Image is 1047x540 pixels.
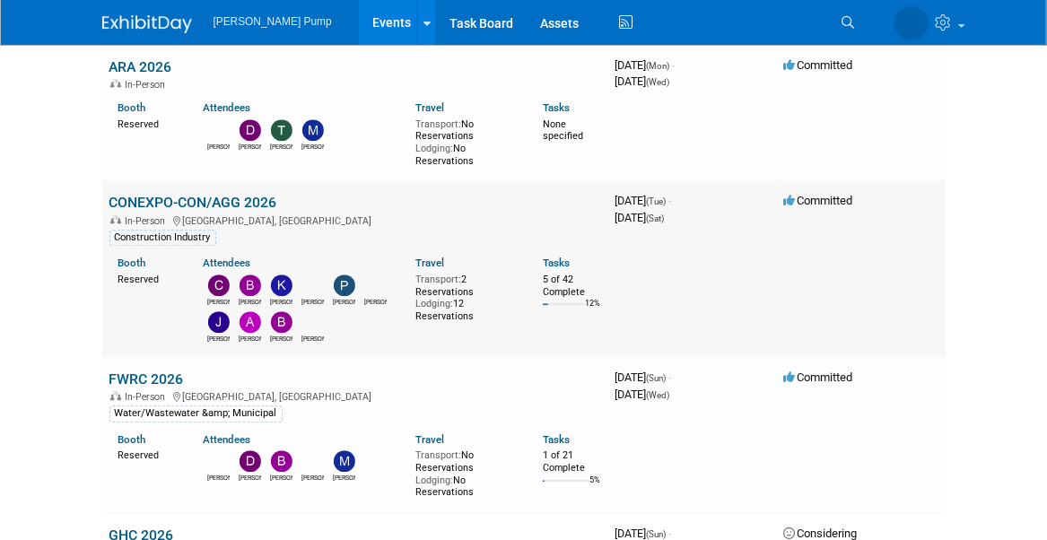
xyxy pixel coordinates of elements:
[415,118,461,130] span: Transport:
[615,388,670,401] span: [DATE]
[203,433,250,446] a: Attendees
[415,449,461,461] span: Transport:
[110,79,121,88] img: In-Person Event
[669,527,672,540] span: -
[334,450,355,472] img: Martin Strong
[301,472,324,483] div: Rachel Court
[208,450,230,472] img: Amanda Smith
[543,449,601,474] div: 1 of 21 Complete
[647,529,667,539] span: (Sun)
[669,194,672,207] span: -
[271,311,292,333] img: Brian Lee
[647,196,667,206] span: (Tue)
[109,58,172,75] a: ARA 2026
[415,115,516,168] div: No Reservations No Reservations
[109,194,277,211] a: CONEXPO-CON/AGG 2026
[669,370,672,384] span: -
[109,230,216,246] div: Construction Industry
[203,101,250,114] a: Attendees
[271,450,292,472] img: Brian Lee
[239,296,261,307] div: Bobby Zitzka
[673,58,676,72] span: -
[118,433,146,446] a: Booth
[207,141,230,152] div: Amanda Smith
[415,143,453,154] span: Lodging:
[240,450,261,472] img: David Perry
[240,274,261,296] img: Bobby Zitzka
[415,446,516,499] div: No Reservations No Reservations
[208,274,230,296] img: Christopher Thompson
[270,141,292,152] div: Terry Guerra
[585,299,600,323] td: 12%
[214,15,332,28] span: [PERSON_NAME] Pump
[118,446,177,462] div: Reserved
[302,274,324,296] img: Amanda Smith
[543,274,601,298] div: 5 of 42 Complete
[615,527,672,540] span: [DATE]
[109,213,601,227] div: [GEOGRAPHIC_DATA], [GEOGRAPHIC_DATA]
[126,79,171,91] span: In-Person
[647,61,670,71] span: (Mon)
[240,311,261,333] img: Allan Curry
[415,298,453,309] span: Lodging:
[543,101,570,114] a: Tasks
[270,333,292,344] div: Brian Lee
[784,194,853,207] span: Committed
[615,211,665,224] span: [DATE]
[271,274,292,296] img: Kelly Seliga
[364,296,387,307] div: Ryan McHugh
[208,119,230,141] img: Amanda Smith
[415,101,444,114] a: Travel
[102,15,192,33] img: ExhibitDay
[647,373,667,383] span: (Sun)
[334,274,355,296] img: Patrick Champagne
[208,311,230,333] img: Jake Sowders
[302,311,324,333] img: Rachel Court
[110,215,121,224] img: In-Person Event
[118,257,146,269] a: Booth
[784,527,858,540] span: Considering
[302,119,324,141] img: Martin Strong
[784,370,853,384] span: Committed
[301,333,324,344] div: Rachel Court
[302,450,324,472] img: Rachel Court
[647,390,670,400] span: (Wed)
[239,472,261,483] div: David Perry
[207,333,230,344] div: Jake Sowders
[203,257,250,269] a: Attendees
[333,472,355,483] div: Martin Strong
[543,433,570,446] a: Tasks
[271,119,292,141] img: Terry Guerra
[109,370,184,388] a: FWRC 2026
[615,370,672,384] span: [DATE]
[270,472,292,483] div: Brian Lee
[415,270,516,323] div: 2 Reservations 12 Reservations
[543,257,570,269] a: Tasks
[207,296,230,307] div: Christopher Thompson
[615,194,672,207] span: [DATE]
[647,213,665,223] span: (Sat)
[615,58,676,72] span: [DATE]
[415,257,444,269] a: Travel
[118,115,177,131] div: Reserved
[301,296,324,307] div: Amanda Smith
[239,333,261,344] div: Allan Curry
[118,270,177,286] div: Reserved
[365,274,387,296] img: Ryan McHugh
[126,391,171,403] span: In-Person
[118,101,146,114] a: Booth
[240,119,261,141] img: David Perry
[333,296,355,307] div: Patrick Champagne
[126,215,171,227] span: In-Person
[415,433,444,446] a: Travel
[239,141,261,152] div: David Perry
[647,77,670,87] span: (Wed)
[301,141,324,152] div: Martin Strong
[784,58,853,72] span: Committed
[543,118,583,143] span: None specified
[615,74,670,88] span: [DATE]
[109,388,601,403] div: [GEOGRAPHIC_DATA], [GEOGRAPHIC_DATA]
[110,391,121,400] img: In-Person Event
[270,296,292,307] div: Kelly Seliga
[109,405,283,422] div: Water/Wastewater &amp; Municipal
